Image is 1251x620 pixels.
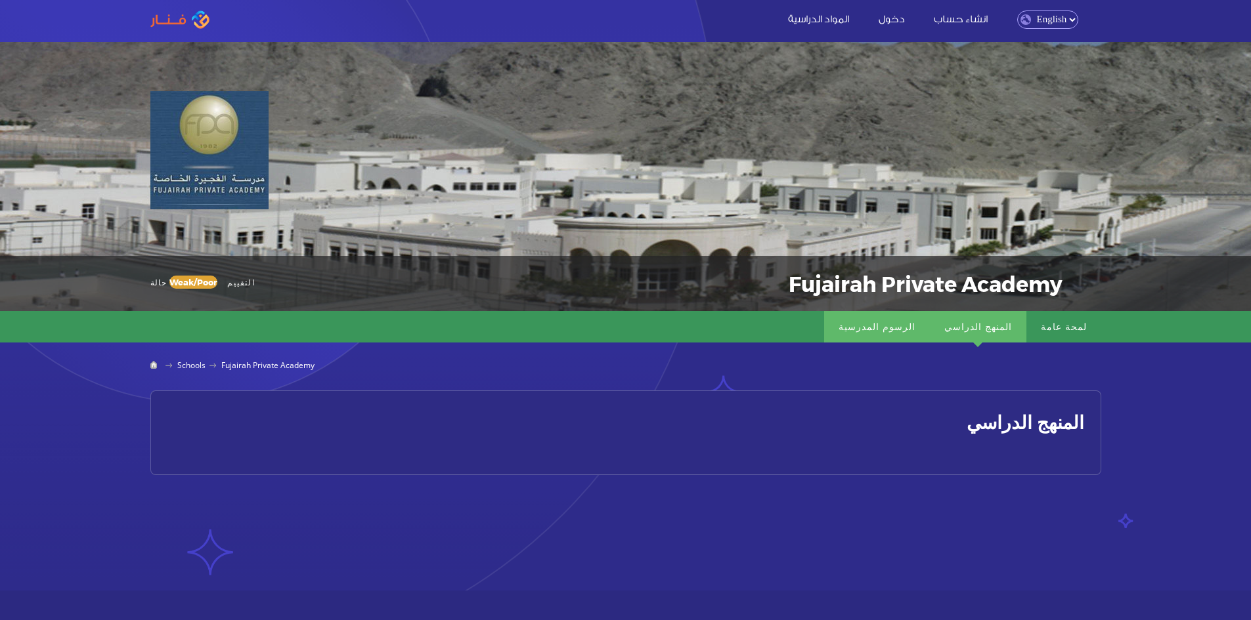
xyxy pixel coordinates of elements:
a: المواد الدراسية [775,11,862,25]
h1: Fujairah Private Academy [368,272,1063,295]
span: التقييم [227,270,254,294]
div: Weak/Poor [169,276,217,289]
a: Home [150,361,162,371]
img: language.png [1021,14,1031,25]
span: Fujairah Private Academy [221,360,315,371]
a: دخول [866,11,918,25]
a: Schools [177,360,206,371]
h2: المنهج الدراسي [167,407,1084,437]
a: الرسوم المدرسية [824,311,930,342]
span: حالة [150,278,167,287]
a: المنهج الدراسي [930,311,1026,342]
a: انشاء حساب [921,11,1001,25]
a: لمحة عامة [1026,311,1101,342]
